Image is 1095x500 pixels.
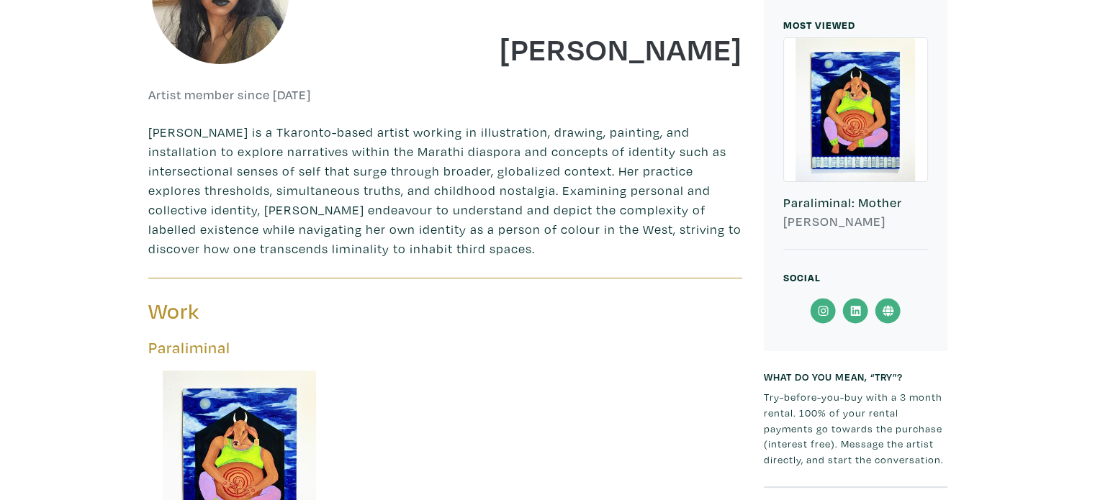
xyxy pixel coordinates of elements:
[783,18,855,32] small: MOST VIEWED
[148,122,742,258] p: [PERSON_NAME] is a Tkaronto-based artist working in illustration, drawing, painting, and installa...
[148,338,742,358] h5: Paraliminal
[148,87,311,103] h6: Artist member since [DATE]
[764,389,947,467] p: Try-before-you-buy with a 3 month rental. 100% of your rental payments go towards the purchase (i...
[783,214,928,229] h6: [PERSON_NAME]
[148,298,435,325] h3: Work
[783,271,821,284] small: Social
[456,29,742,68] h1: [PERSON_NAME]
[783,195,928,211] h6: Paraliminal: Mother
[783,37,928,250] a: Paraliminal: Mother [PERSON_NAME]
[764,371,947,383] h6: What do you mean, “try”?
